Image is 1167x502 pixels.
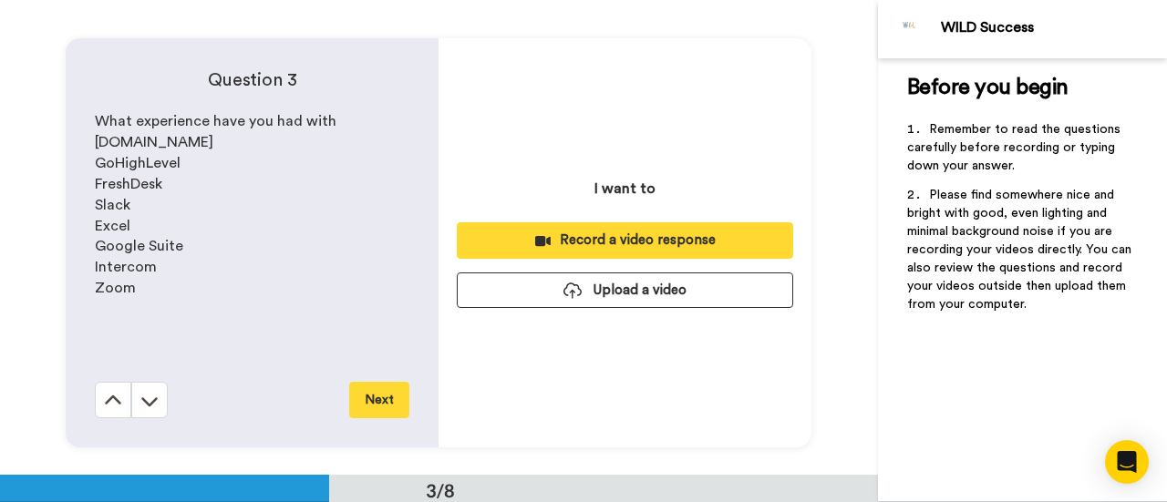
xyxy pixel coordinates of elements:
span: [DOMAIN_NAME] [95,135,213,149]
button: Upload a video [457,272,793,308]
button: Record a video response [457,222,793,258]
span: Slack [95,198,130,212]
h4: Question 3 [95,67,409,93]
span: Excel [95,219,130,233]
span: Zoom [95,281,136,295]
p: I want to [594,178,656,200]
img: Profile Image [888,7,932,51]
button: Next [349,382,409,418]
div: Record a video response [471,231,779,250]
span: GoHighLevel [95,156,181,170]
span: Google Suite [95,239,183,253]
div: WILD Success [941,19,1166,36]
span: Before you begin [907,77,1069,98]
span: What experience have you had with [95,114,336,128]
div: Open Intercom Messenger [1105,440,1149,484]
span: Remember to read the questions carefully before recording or typing down your answer. [907,123,1124,172]
span: Intercom [95,260,157,274]
span: FreshDesk [95,177,162,191]
span: Please find somewhere nice and bright with good, even lighting and minimal background noise if yo... [907,189,1135,311]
